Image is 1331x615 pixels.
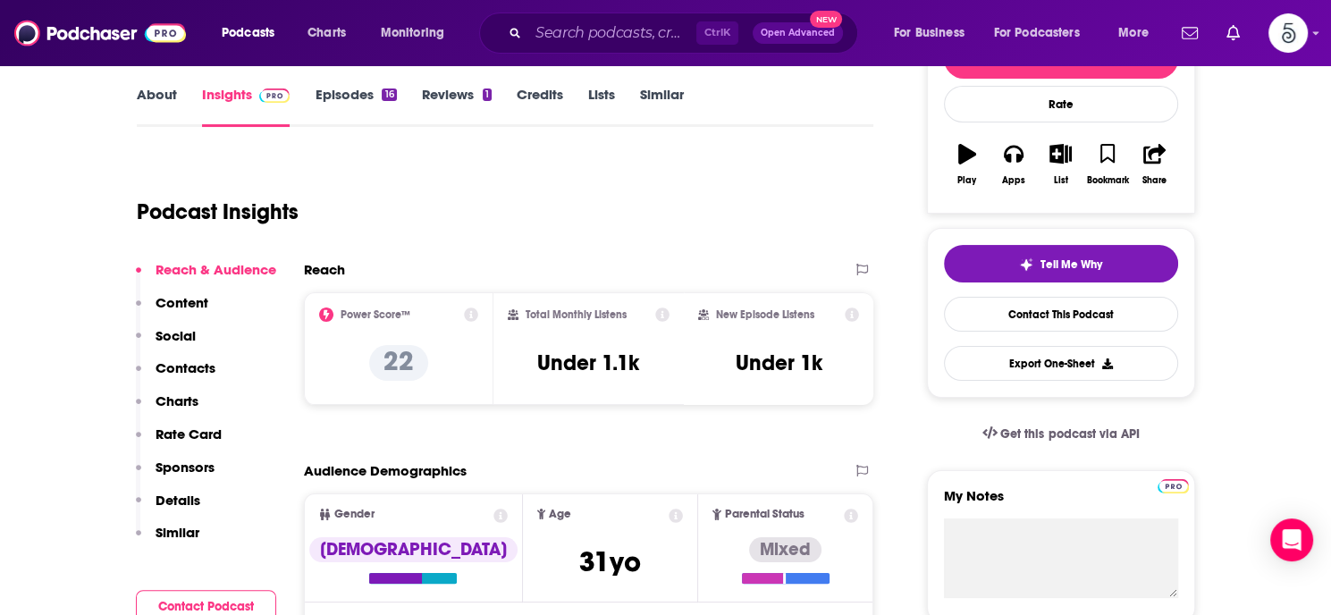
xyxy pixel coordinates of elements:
span: More [1118,21,1149,46]
span: New [810,11,842,28]
div: Bookmark [1086,175,1128,186]
span: Tell Me Why [1040,257,1102,272]
div: 1 [483,88,492,101]
a: Show notifications dropdown [1175,18,1205,48]
img: Podchaser - Follow, Share and Rate Podcasts [14,16,186,50]
button: Share [1131,132,1177,197]
div: Rate [944,86,1178,122]
button: Bookmark [1084,132,1131,197]
p: Similar [156,524,199,541]
button: Show profile menu [1268,13,1308,53]
button: open menu [1106,19,1171,47]
h2: New Episode Listens [716,308,814,321]
div: Search podcasts, credits, & more... [496,13,875,54]
div: Share [1142,175,1167,186]
h3: Under 1.1k [537,350,639,376]
p: Contacts [156,359,215,376]
button: Apps [990,132,1037,197]
button: Content [136,294,208,327]
span: Ctrl K [696,21,738,45]
span: Parental Status [725,509,804,520]
h2: Total Monthly Listens [526,308,627,321]
span: Gender [334,509,375,520]
span: Charts [307,21,346,46]
h2: Audience Demographics [304,462,467,479]
button: Contacts [136,359,215,392]
img: Podchaser Pro [259,88,291,103]
p: Charts [156,392,198,409]
a: Reviews1 [422,86,492,127]
button: Export One-Sheet [944,346,1178,381]
button: Similar [136,524,199,557]
span: For Podcasters [994,21,1080,46]
a: Lists [588,86,615,127]
button: open menu [209,19,298,47]
div: Open Intercom Messenger [1270,518,1313,561]
h1: Podcast Insights [137,198,299,225]
p: Social [156,327,196,344]
div: List [1054,175,1068,186]
span: Age [549,509,571,520]
div: Mixed [749,537,821,562]
a: Episodes16 [315,86,396,127]
span: Get this podcast via API [1000,426,1139,442]
button: Play [944,132,990,197]
a: About [137,86,177,127]
img: Podchaser Pro [1158,479,1189,493]
button: open menu [881,19,987,47]
button: tell me why sparkleTell Me Why [944,245,1178,282]
img: User Profile [1268,13,1308,53]
a: InsightsPodchaser Pro [202,86,291,127]
img: tell me why sparkle [1019,257,1033,272]
span: Logged in as Spiral5-G2 [1268,13,1308,53]
p: Sponsors [156,459,215,476]
h2: Power Score™ [341,308,410,321]
button: Charts [136,392,198,425]
button: Open AdvancedNew [753,22,843,44]
h2: Reach [304,261,345,278]
p: Content [156,294,208,311]
span: Podcasts [222,21,274,46]
a: Pro website [1158,476,1189,493]
span: 31 yo [579,544,641,579]
p: Reach & Audience [156,261,276,278]
button: List [1037,132,1083,197]
span: Monitoring [381,21,444,46]
button: Social [136,327,196,360]
p: Rate Card [156,425,222,442]
button: open menu [982,19,1106,47]
a: Get this podcast via API [968,412,1154,456]
a: Similar [640,86,684,127]
button: open menu [368,19,468,47]
span: Open Advanced [761,29,835,38]
div: Play [957,175,976,186]
a: Contact This Podcast [944,297,1178,332]
p: 22 [369,345,428,381]
input: Search podcasts, credits, & more... [528,19,696,47]
button: Reach & Audience [136,261,276,294]
p: Details [156,492,200,509]
label: My Notes [944,487,1178,518]
div: Apps [1002,175,1025,186]
h3: Under 1k [736,350,822,376]
span: For Business [894,21,965,46]
a: Show notifications dropdown [1219,18,1247,48]
button: Rate Card [136,425,222,459]
a: Credits [517,86,563,127]
a: Charts [296,19,357,47]
div: 16 [382,88,396,101]
button: Details [136,492,200,525]
button: Sponsors [136,459,215,492]
div: [DEMOGRAPHIC_DATA] [309,537,518,562]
